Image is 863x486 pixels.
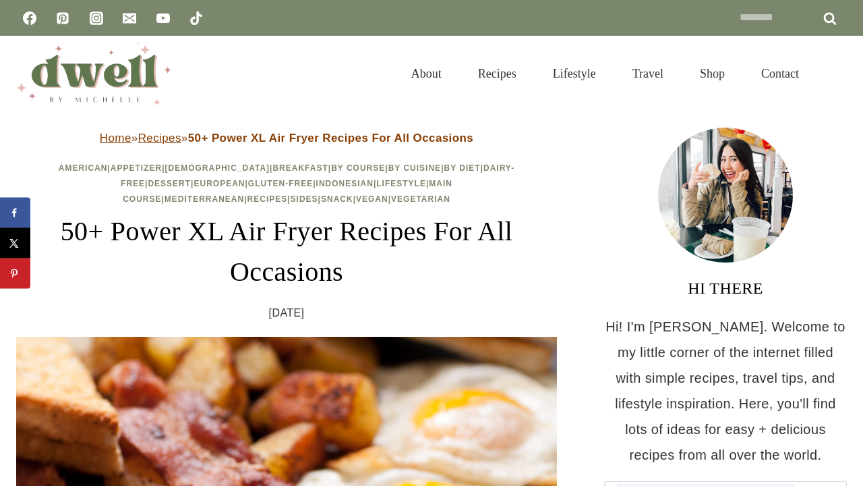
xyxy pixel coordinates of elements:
h1: 50+ Power XL Air Fryer Recipes For All Occasions [16,211,557,292]
a: Pinterest [49,5,76,32]
a: Vegan [356,194,388,204]
a: By Diet [444,163,480,173]
a: By Cuisine [388,163,441,173]
a: YouTube [150,5,177,32]
button: View Search Form [824,62,847,85]
span: » » [100,132,473,144]
h3: HI THERE [604,276,847,300]
a: Snack [321,194,353,204]
a: Lifestyle [376,179,426,188]
a: Recipes [138,132,181,144]
a: Lifestyle [535,50,614,97]
a: Breakfast [272,163,328,173]
time: [DATE] [269,303,305,323]
span: | | | | | | | | | | | | | | | | | | | [59,163,514,204]
a: Appetizer [111,163,162,173]
a: Recipes [460,50,535,97]
strong: 50+ Power XL Air Fryer Recipes For All Occasions [188,132,473,144]
a: Facebook [16,5,43,32]
a: Instagram [83,5,110,32]
a: About [393,50,460,97]
a: Mediterranean [165,194,244,204]
img: DWELL by michelle [16,43,171,105]
a: Indonesian [316,179,374,188]
a: Travel [614,50,682,97]
a: Gluten-Free [248,179,313,188]
a: Vegetarian [391,194,450,204]
a: [DEMOGRAPHIC_DATA] [165,163,270,173]
a: TikTok [183,5,210,32]
a: Home [100,132,131,144]
a: European [194,179,245,188]
a: Recipes [247,194,288,204]
a: Sides [291,194,318,204]
a: By Course [331,163,385,173]
a: Contact [743,50,817,97]
a: Dessert [148,179,191,188]
p: Hi! I'm [PERSON_NAME]. Welcome to my little corner of the internet filled with simple recipes, tr... [604,314,847,468]
a: American [59,163,108,173]
a: Email [116,5,143,32]
nav: Primary Navigation [393,50,817,97]
a: Shop [682,50,743,97]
